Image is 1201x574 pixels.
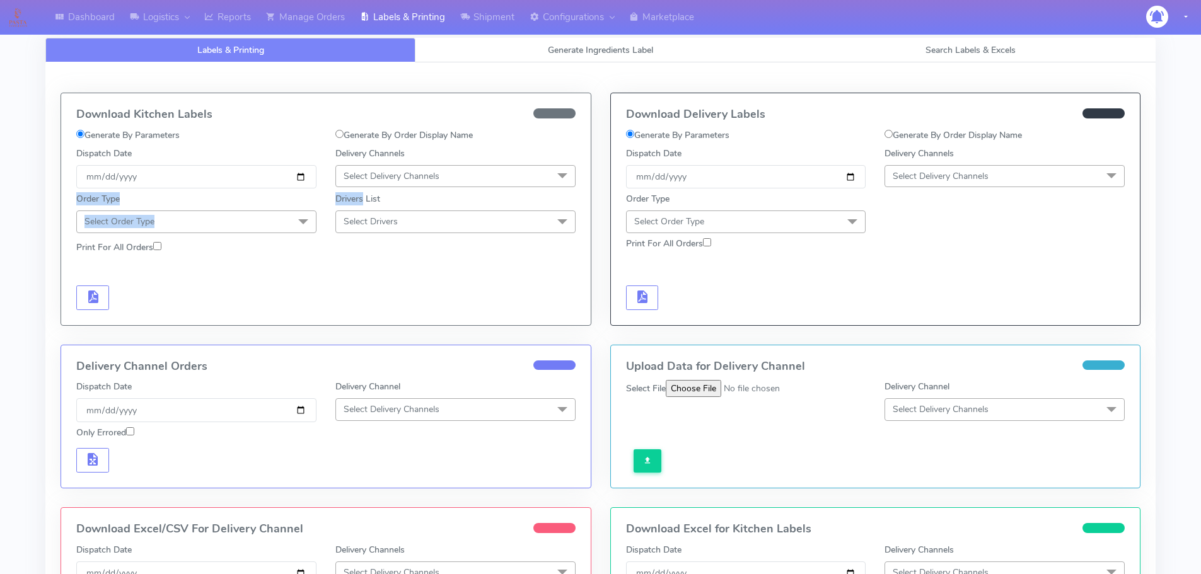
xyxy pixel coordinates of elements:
[76,147,132,160] label: Dispatch Date
[885,147,954,160] label: Delivery Channels
[925,44,1016,56] span: Search Labels & Excels
[344,215,398,227] span: Select Drivers
[344,403,439,415] span: Select Delivery Channels
[626,237,711,250] label: Print For All Orders
[344,170,439,182] span: Select Delivery Channels
[76,192,120,205] label: Order Type
[548,44,653,56] span: Generate Ingredients Label
[76,523,576,536] h4: Download Excel/CSV For Delivery Channel
[626,382,666,395] label: Select File
[626,192,670,205] label: Order Type
[885,543,954,556] label: Delivery Channels
[893,403,989,415] span: Select Delivery Channels
[335,543,405,556] label: Delivery Channels
[885,130,893,138] input: Generate By Order Display Name
[634,215,704,227] span: Select Order Type
[885,380,949,393] label: Delivery Channel
[126,427,134,435] input: Only Errored
[626,129,729,142] label: Generate By Parameters
[626,523,1125,536] h4: Download Excel for Kitchen Labels
[76,108,576,121] h4: Download Kitchen Labels
[626,130,634,138] input: Generate By Parameters
[84,215,154,227] span: Select Order Type
[197,44,264,56] span: Labels & Printing
[76,360,576,373] h4: Delivery Channel Orders
[885,129,1022,142] label: Generate By Order Display Name
[45,38,1156,62] ul: Tabs
[153,242,161,250] input: Print For All Orders
[626,147,682,160] label: Dispatch Date
[76,130,84,138] input: Generate By Parameters
[703,238,711,246] input: Print For All Orders
[626,360,1125,373] h4: Upload Data for Delivery Channel
[76,380,132,393] label: Dispatch Date
[76,426,134,439] label: Only Errored
[335,192,380,205] label: Drivers List
[893,170,989,182] span: Select Delivery Channels
[76,241,161,254] label: Print For All Orders
[76,543,132,556] label: Dispatch Date
[626,543,682,556] label: Dispatch Date
[335,130,344,138] input: Generate By Order Display Name
[335,380,400,393] label: Delivery Channel
[626,108,1125,121] h4: Download Delivery Labels
[335,129,473,142] label: Generate By Order Display Name
[76,129,180,142] label: Generate By Parameters
[335,147,405,160] label: Delivery Channels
